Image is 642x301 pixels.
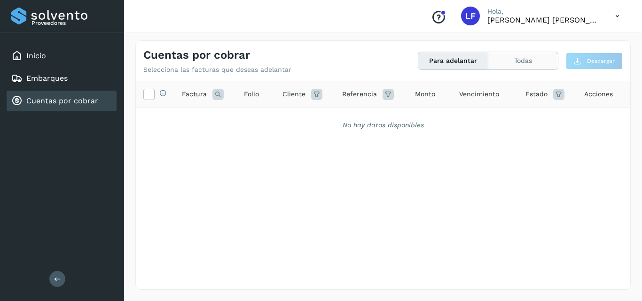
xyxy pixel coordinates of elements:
[282,89,305,99] span: Cliente
[584,89,613,99] span: Acciones
[418,52,488,69] button: Para adelantar
[26,96,98,105] a: Cuentas por cobrar
[7,91,117,111] div: Cuentas por cobrar
[459,89,499,99] span: Vencimiento
[148,120,618,130] div: No hay datos disponibles
[26,51,46,60] a: Inicio
[587,57,615,65] span: Descargar
[342,89,377,99] span: Referencia
[143,66,291,74] p: Selecciona las facturas que deseas adelantar
[488,52,558,69] button: Todas
[7,68,117,89] div: Embarques
[487,8,600,15] p: Hola,
[566,53,623,69] button: Descargar
[143,48,250,62] h4: Cuentas por cobrar
[31,20,113,26] p: Proveedores
[182,89,207,99] span: Factura
[26,74,68,83] a: Embarques
[415,89,435,99] span: Monto
[244,89,259,99] span: Folio
[525,89,548,99] span: Estado
[7,46,117,66] div: Inicio
[487,15,600,24] p: Luis Felipe Salamanca Lopez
